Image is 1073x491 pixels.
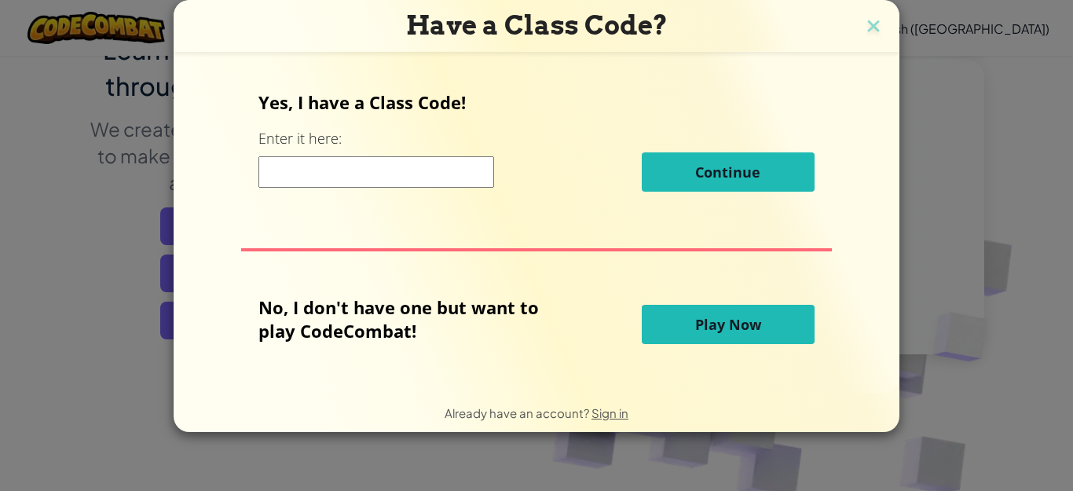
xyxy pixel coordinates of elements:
[695,163,760,181] span: Continue
[258,90,814,114] p: Yes, I have a Class Code!
[258,295,562,343] p: No, I don't have one but want to play CodeCombat!
[642,305,815,344] button: Play Now
[695,315,761,334] span: Play Now
[642,152,815,192] button: Continue
[258,129,342,148] label: Enter it here:
[591,405,628,420] a: Sign in
[406,9,668,41] span: Have a Class Code?
[863,16,884,39] img: close icon
[445,405,591,420] span: Already have an account?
